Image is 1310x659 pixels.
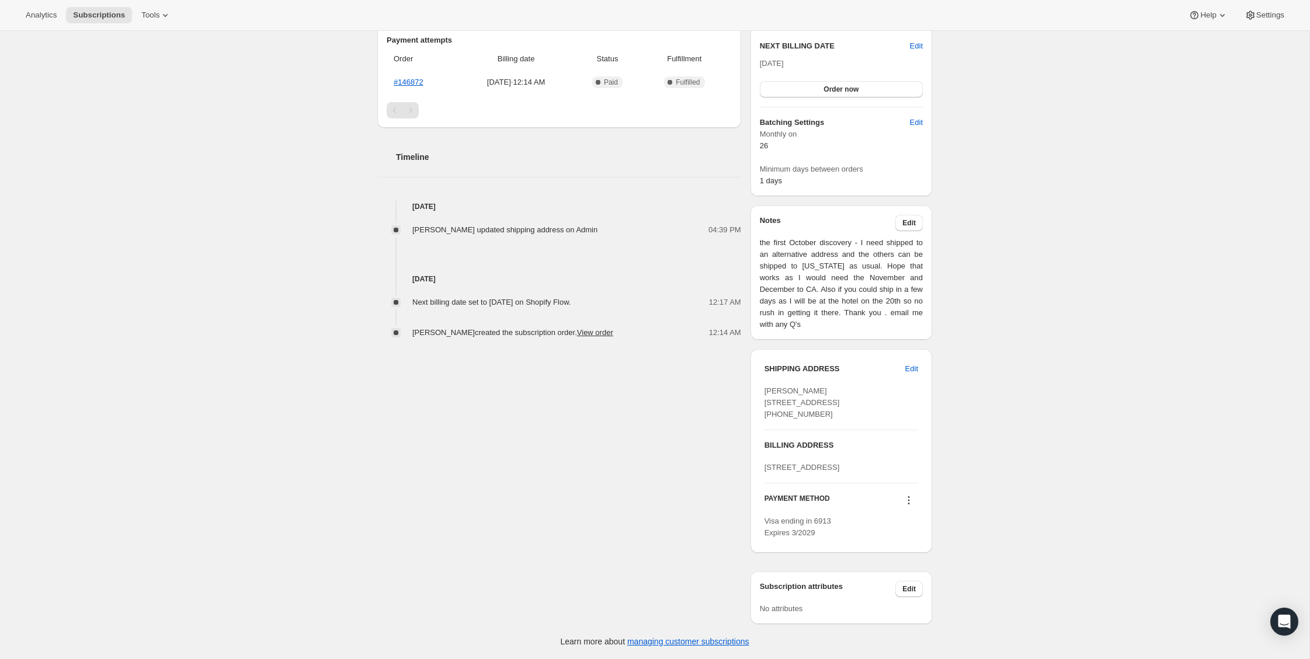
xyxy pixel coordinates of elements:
span: Settings [1256,11,1284,20]
span: Edit [905,363,918,375]
span: [STREET_ADDRESS] [765,463,840,472]
p: Learn more about [561,636,749,647]
button: Help [1182,7,1235,23]
h3: BILLING ADDRESS [765,440,918,451]
button: Edit [895,215,923,231]
h4: [DATE] [377,201,741,212]
h2: Payment attempts [387,34,732,46]
h2: Timeline [396,151,741,163]
span: No attributes [760,604,803,613]
h4: [DATE] [377,273,741,285]
span: 04:39 PM [708,224,741,236]
span: [DATE] · 12:14 AM [461,76,571,88]
span: Visa ending in 6913 Expires 3/2029 [765,517,831,537]
button: Subscriptions [66,7,132,23]
span: Fulfillment [644,53,725,65]
span: Next billing date set to [DATE] on Shopify Flow. [412,298,571,306]
button: Edit [903,113,930,132]
span: the first October discovery - I need shipped to an alternative address and the others can be ship... [760,237,923,330]
div: Open Intercom Messenger [1270,608,1298,636]
span: Edit [902,218,916,228]
a: View order [577,328,613,337]
button: Tools [134,7,178,23]
span: Paid [604,78,618,87]
span: Order now [823,85,859,94]
button: Edit [898,360,925,378]
span: Minimum days between orders [760,163,923,175]
span: 1 days [760,176,782,185]
button: Settings [1238,7,1291,23]
span: Subscriptions [73,11,125,20]
span: [PERSON_NAME] created the subscription order. [412,328,613,337]
span: [DATE] [760,59,784,68]
span: Fulfilled [676,78,700,87]
h3: SHIPPING ADDRESS [765,363,905,375]
h3: PAYMENT METHOD [765,494,830,510]
span: Edit [910,117,923,128]
span: Edit [902,584,916,594]
button: Edit [895,581,923,597]
h3: Notes [760,215,896,231]
button: Analytics [19,7,64,23]
a: managing customer subscriptions [627,637,749,646]
span: 26 [760,141,768,150]
a: #146872 [394,78,423,86]
nav: Pagination [387,102,732,118]
button: Order now [760,81,923,97]
span: [PERSON_NAME] updated shipping address on Admin [412,225,597,234]
button: Edit [910,40,923,52]
span: 12:14 AM [709,327,741,339]
span: Tools [141,11,159,20]
span: Billing date [461,53,571,65]
span: Analytics [26,11,57,20]
span: [PERSON_NAME] [STREET_ADDRESS] [PHONE_NUMBER] [765,386,840,419]
span: Monthly on [760,128,923,140]
h6: Batching Settings [760,117,910,128]
span: Help [1200,11,1216,20]
h2: NEXT BILLING DATE [760,40,910,52]
span: 12:17 AM [709,297,741,308]
h3: Subscription attributes [760,581,896,597]
th: Order [387,46,458,72]
span: Status [578,53,637,65]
